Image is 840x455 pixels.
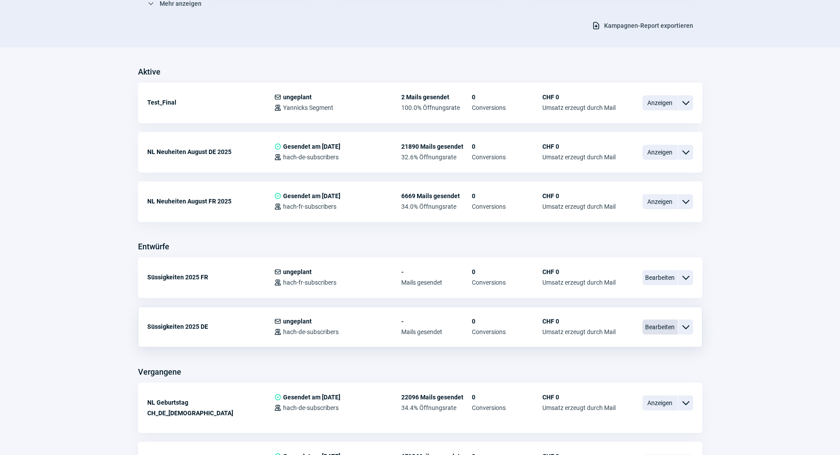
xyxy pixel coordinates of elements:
span: 22096 Mails gesendet [401,394,472,401]
div: Süssigkeiten 2025 DE [147,318,274,335]
span: ungeplant [283,94,312,101]
span: 100.0% Öffnungsrate [401,104,472,111]
h3: Aktive [138,65,161,79]
span: 0 [472,192,542,199]
span: Anzeigen [642,395,678,410]
span: 34.4% Öffnungsrate [401,404,472,411]
span: Anzeigen [642,145,678,160]
span: hach-de-subscribers [283,328,339,335]
span: Umsatz erzeugt durch Mail [542,203,616,210]
span: - [401,268,472,275]
span: - [401,318,472,325]
span: ungeplant [283,268,312,275]
span: Mails gesendet [401,328,472,335]
span: Conversions [472,154,542,161]
h3: Entwürfe [138,240,169,254]
span: 2 Mails gesendet [401,94,472,101]
span: CHF 0 [542,192,616,199]
span: hach-fr-subscribers [283,203,336,210]
div: NL Neuheiten August FR 2025 [147,192,274,210]
span: Bearbeiten [642,270,678,285]
div: NL Neuheiten August DE 2025 [147,143,274,161]
span: Umsatz erzeugt durch Mail [542,104,616,111]
span: Kampagnen-Report exportieren [604,19,693,33]
div: Test_Final [147,94,274,111]
span: hach-de-subscribers [283,404,339,411]
span: Anzeigen [642,194,678,209]
span: 0 [472,318,542,325]
span: 21890 Mails gesendet [401,143,472,150]
span: Yannicks Segment [283,104,333,111]
h3: Vergangene [138,365,181,379]
span: 32.6% Öffnungsrate [401,154,472,161]
span: Conversions [472,203,542,210]
span: Gesendet am [DATE] [283,394,340,401]
span: Conversions [472,328,542,335]
span: CHF 0 [542,268,616,275]
span: Umsatz erzeugt durch Mail [542,279,616,286]
span: 6669 Mails gesendet [401,192,472,199]
span: 34.0% Öffnungsrate [401,203,472,210]
span: hach-de-subscribers [283,154,339,161]
button: Kampagnen-Report exportieren [582,18,702,33]
span: Gesendet am [DATE] [283,143,340,150]
span: Bearbeiten [642,320,678,335]
span: Mails gesendet [401,279,472,286]
span: CHF 0 [542,318,616,325]
span: 0 [472,143,542,150]
span: Umsatz erzeugt durch Mail [542,154,616,161]
div: NL Geburtstag CH_DE_[DEMOGRAPHIC_DATA] [147,394,274,422]
span: ungeplant [283,318,312,325]
span: 0 [472,394,542,401]
span: CHF 0 [542,94,616,101]
span: Anzeigen [642,95,678,110]
span: Conversions [472,404,542,411]
div: Süssigkeiten 2025 FR [147,268,274,286]
span: 0 [472,268,542,275]
span: Conversions [472,104,542,111]
span: CHF 0 [542,143,616,150]
span: Umsatz erzeugt durch Mail [542,404,616,411]
span: Umsatz erzeugt durch Mail [542,328,616,335]
span: Conversions [472,279,542,286]
span: CHF 0 [542,394,616,401]
span: Gesendet am [DATE] [283,192,340,199]
span: 0 [472,94,542,101]
span: hach-fr-subscribers [283,279,336,286]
